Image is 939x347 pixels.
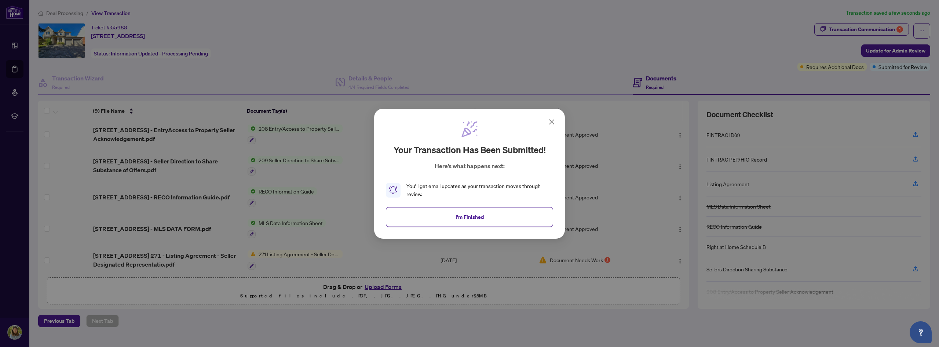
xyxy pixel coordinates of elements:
h2: Your transaction has been submitted! [394,144,546,156]
button: I'm Finished [386,207,553,227]
div: You’ll get email updates as your transaction moves through review. [406,182,553,198]
button: Open asap [910,321,932,343]
span: I'm Finished [456,211,484,223]
p: Here’s what happens next: [435,162,505,170]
